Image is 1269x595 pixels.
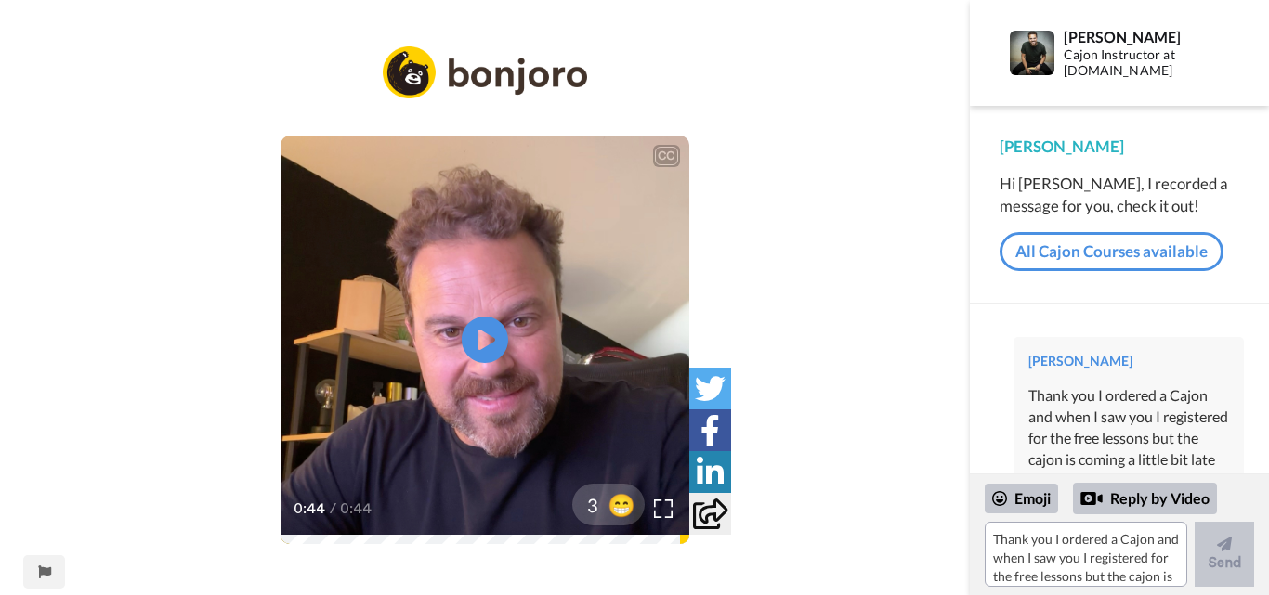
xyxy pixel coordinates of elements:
img: logo_full.png [383,46,587,99]
div: [PERSON_NAME] [1000,136,1239,158]
div: [PERSON_NAME] [1028,352,1229,370]
button: Send [1195,522,1254,587]
div: Cajon Instructor at [DOMAIN_NAME] [1064,47,1219,79]
div: Hi [PERSON_NAME], I recorded a message for you, check it out! [1000,173,1239,217]
button: 3😁 [572,484,645,525]
span: 😁 [598,490,645,520]
span: / [330,498,336,520]
img: Profile Image [1010,31,1054,75]
span: 0:44 [294,498,326,520]
div: [PERSON_NAME] [1064,28,1219,45]
div: Thank you I ordered a Cajon and when I saw you I registered for the free lessons but the cajon is... [1028,385,1229,512]
span: 0:44 [340,498,373,520]
div: Emoji [985,484,1058,513]
div: Reply by Video [1073,483,1217,514]
a: All Cajon Courses available [1000,232,1223,271]
span: 3 [572,492,598,518]
div: Reply by Video [1080,487,1103,510]
div: CC [655,147,678,165]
